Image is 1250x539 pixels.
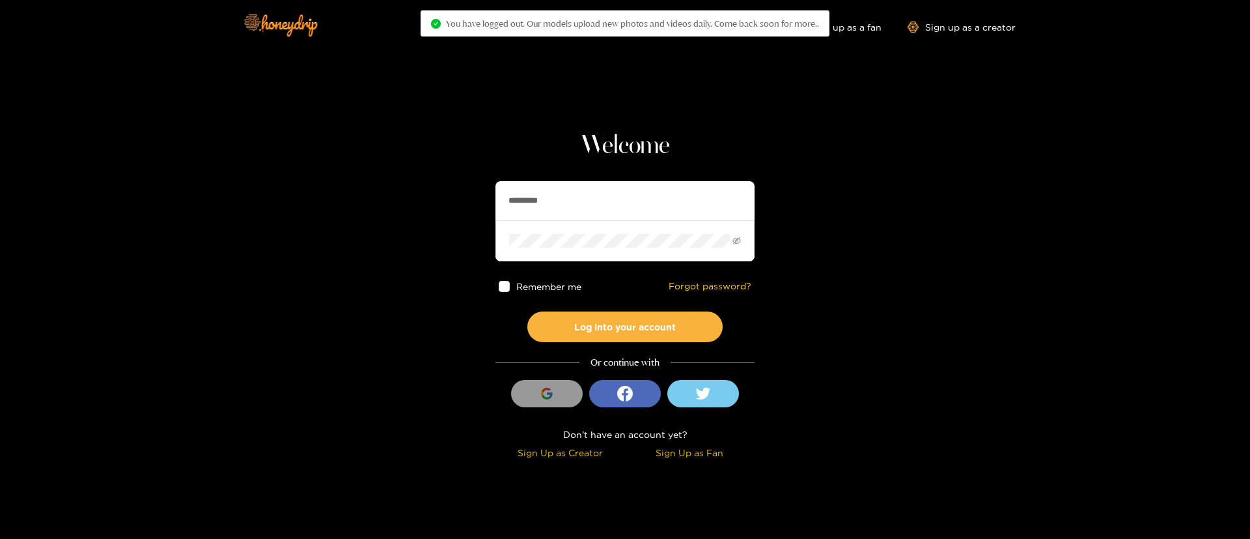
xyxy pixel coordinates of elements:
div: Sign Up as Fan [628,445,751,460]
div: Don't have an account yet? [495,427,755,442]
h1: Welcome [495,130,755,162]
button: Log into your account [527,312,723,342]
div: Sign Up as Creator [499,445,622,460]
a: Forgot password? [669,281,751,292]
span: eye-invisible [732,237,741,245]
span: check-circle [431,19,441,29]
span: You have logged out. Our models upload new photos and videos daily. Come back soon for more.. [446,18,819,29]
span: Remember me [516,282,581,291]
a: Sign up as a fan [792,22,882,33]
div: Or continue with [495,355,755,370]
a: Sign up as a creator [908,22,1016,33]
